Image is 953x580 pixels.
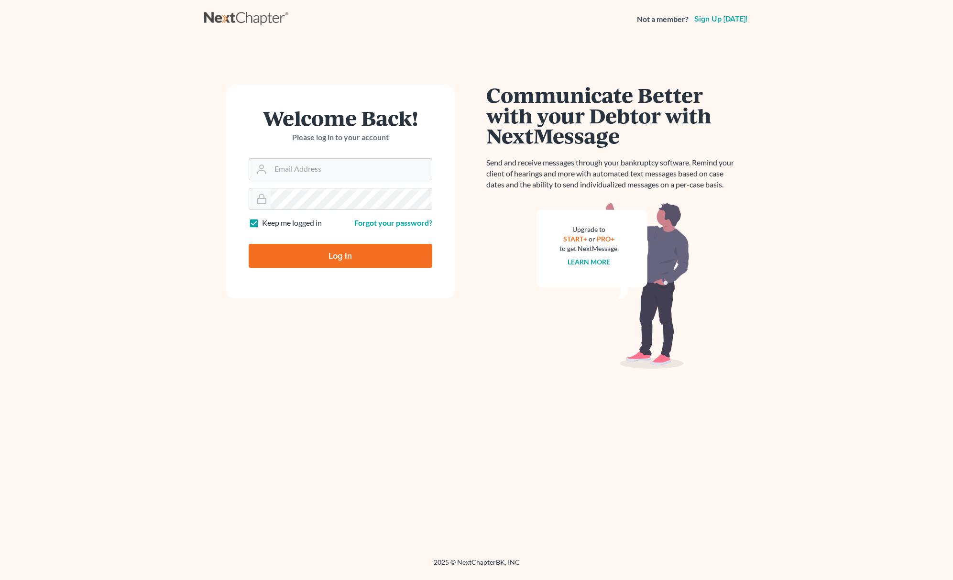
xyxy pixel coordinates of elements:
[559,225,619,234] div: Upgrade to
[271,159,432,180] input: Email Address
[597,235,614,243] a: PRO+
[249,108,432,128] h1: Welcome Back!
[692,15,749,23] a: Sign up [DATE]!
[204,558,749,575] div: 2025 © NextChapterBK, INC
[563,235,587,243] a: START+
[354,218,432,227] a: Forgot your password?
[637,14,689,25] strong: Not a member?
[537,202,690,369] img: nextmessage_bg-59042aed3d76b12b5cd301f8e5b87938c9018125f34e5fa2b7a6b67550977c72.svg
[589,235,595,243] span: or
[568,258,610,266] a: Learn more
[262,218,322,229] label: Keep me logged in
[486,157,740,190] p: Send and receive messages through your bankruptcy software. Remind your client of hearings and mo...
[249,132,432,143] p: Please log in to your account
[559,244,619,253] div: to get NextMessage.
[486,85,740,146] h1: Communicate Better with your Debtor with NextMessage
[249,244,432,268] input: Log In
